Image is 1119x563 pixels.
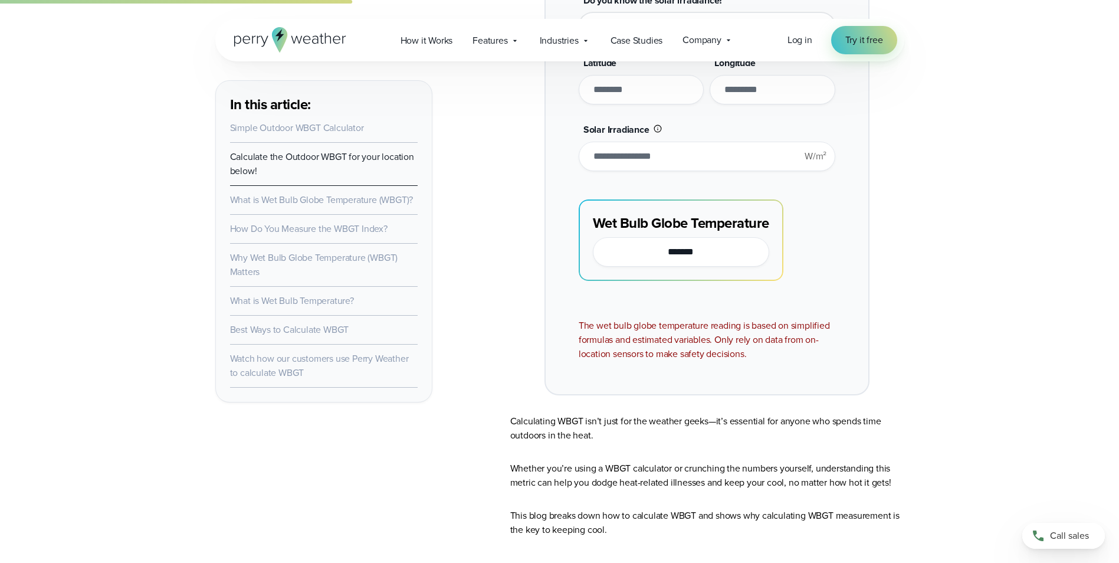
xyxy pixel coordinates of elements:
span: Features [472,34,507,48]
span: Solar Irradiance [583,123,649,136]
a: How it Works [390,28,463,53]
span: Longitude [714,56,755,70]
a: Best Ways to Calculate WBGT [230,323,349,336]
a: How Do You Measure the WBGT Index? [230,222,388,235]
span: How it Works [401,34,453,48]
p: This blog breaks down how to calculate WBGT and shows why calculating WBGT measurement is the key... [510,509,904,537]
p: Whether you’re using a WBGT calculator or crunching the numbers yourself, understanding this metr... [510,461,904,490]
span: Try it free [845,33,883,47]
span: Industries [540,34,579,48]
h3: In this article: [230,95,418,114]
a: Simple Outdoor WBGT Calculator [230,121,364,135]
span: Case Studies [611,34,663,48]
a: Watch how our customers use Perry Weather to calculate WBGT [230,352,409,379]
div: The wet bulb globe temperature reading is based on simplified formulas and estimated variables. O... [579,319,835,361]
span: Latitude [583,56,616,70]
a: Why Wet Bulb Globe Temperature (WBGT) Matters [230,251,398,279]
a: Call sales [1022,523,1105,549]
a: Case Studies [600,28,673,53]
span: Company [682,33,721,47]
span: Call sales [1050,529,1089,543]
a: Calculate the Outdoor WBGT for your location below! [230,150,414,178]
p: Calculating WBGT isn’t just for the weather geeks—it’s essential for anyone who spends time outdo... [510,414,904,443]
a: What is Wet Bulb Temperature? [230,294,354,307]
a: What is Wet Bulb Globe Temperature (WBGT)? [230,193,414,207]
a: Try it free [831,26,897,54]
a: Log in [787,33,812,47]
